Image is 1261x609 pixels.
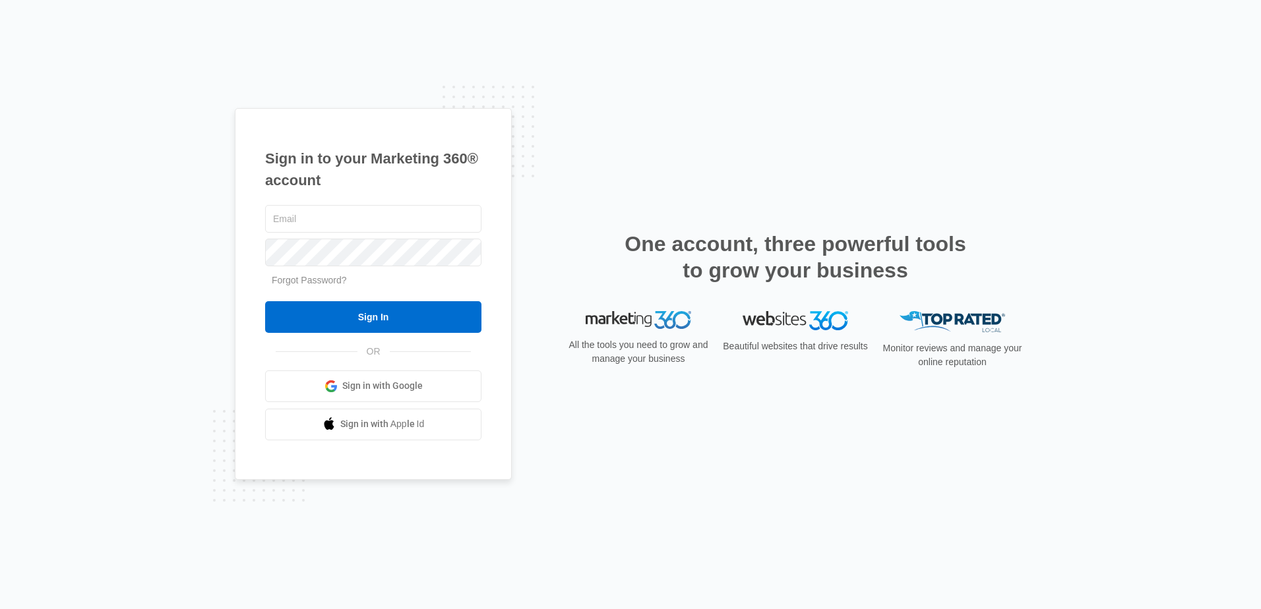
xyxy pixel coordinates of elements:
[265,409,481,440] a: Sign in with Apple Id
[621,231,970,283] h2: One account, three powerful tools to grow your business
[340,417,425,431] span: Sign in with Apple Id
[586,311,691,330] img: Marketing 360
[265,148,481,191] h1: Sign in to your Marketing 360® account
[265,301,481,333] input: Sign In
[743,311,848,330] img: Websites 360
[900,311,1005,333] img: Top Rated Local
[722,339,869,353] p: Beautiful websites that drive results
[265,205,481,233] input: Email
[878,341,1026,369] p: Monitor reviews and manage your online reputation
[265,370,481,402] a: Sign in with Google
[342,379,423,393] span: Sign in with Google
[565,338,712,366] p: All the tools you need to grow and manage your business
[357,345,390,359] span: OR
[272,275,347,285] a: Forgot Password?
